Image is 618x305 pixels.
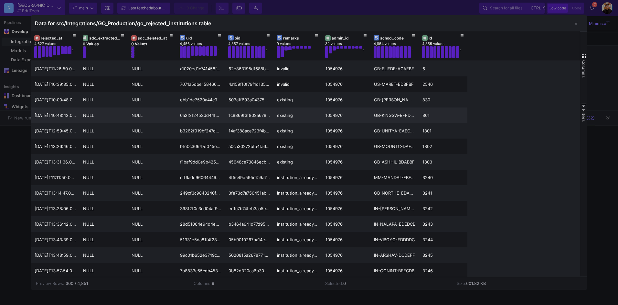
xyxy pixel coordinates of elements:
div: NULL [83,92,124,107]
div: existing [277,139,318,154]
div: invalid [277,61,318,76]
div: GB-KINGSW-BFFDEF [374,108,415,123]
div: 3242 [422,201,464,216]
div: sdc_extracted_at [89,36,121,40]
div: [DATE]T13:48:59.000Z [35,248,76,263]
div: 249cf3c9843240f0985ddda5738d45ac [180,186,221,201]
div: NULL [132,61,173,76]
div: 3244 [422,232,464,247]
div: 5020815a26787713715d000effef157 [229,248,270,263]
td: Columns: [189,277,320,290]
div: 3fe73d7a756451abc211b880d1d7033 [229,186,270,201]
div: 0 Values [131,41,180,46]
div: [DATE]T11:11:50.000Z [35,170,76,185]
div: IN-ARSHAV-DCDEFF [374,248,415,263]
div: uid [186,36,218,40]
div: IN-[PERSON_NAME]-EDAFDD [374,201,415,216]
div: . [363,46,364,58]
div: [DATE]T13:26:46.000Z [35,139,76,154]
div: NULL [83,186,124,201]
b: 0 [343,281,346,286]
div: institution_already_exists [277,170,318,185]
div: 14af388ace723f4ba418ea2553148d7 [229,123,270,139]
div: [DATE]T10:00:48.000Z [35,92,76,107]
div: GB-ASHHIL-BDABBF [374,154,415,170]
div: bfe0c36647e045ed882861872dd3b66e [180,139,221,154]
div: [DATE]T13:14:47.000Z [35,186,76,201]
div: GB-MOUNTC-DAFFCF [374,139,415,154]
div: 28d51064e94d4e31aabb5df22e36a3c3 [180,217,221,232]
div: [DATE]T12:59:45.000Z [35,123,76,139]
div: 4,857 values [228,41,277,46]
div: NULL [83,248,124,263]
div: NULL [83,77,124,92]
span: Filters [581,109,586,122]
div: 9 values [277,41,325,46]
div: 32 values [325,41,374,46]
div: 4,855 values [422,41,471,46]
div: NULL [83,123,124,139]
div: existing [277,92,318,107]
div: existing [277,123,318,139]
div: b3464a641d77d959342c48fa5ab9de2 [229,217,270,232]
div: existing [277,108,318,123]
div: NULL [132,92,173,107]
div: b3262f919bf247dbb375c826c9117d4e [180,123,221,139]
div: 6 [422,61,464,76]
div: 1054976 [325,139,367,154]
div: . [266,46,267,58]
div: 1054976 [325,232,367,247]
b: / 4,851 [75,280,88,287]
div: 861 [422,108,464,123]
div: institution_already_exists [277,186,318,201]
div: 4,854 values [374,41,422,46]
div: 1802 [422,139,464,154]
div: 1054976 [325,217,367,232]
div: 4,456 values [180,41,228,46]
div: NULL [83,139,124,154]
div: 7071a5dbe158466382cb7a68e48ebf61 [180,77,221,92]
div: NULL [132,217,173,232]
div: 3245 [422,248,464,263]
div: NULL [83,170,124,185]
div: institution_already_exists [277,201,318,216]
div: institution_already_exists [277,232,318,247]
div: 0 Values [83,41,131,46]
div: 4f5c49e595c7a9a7d1ce80f1091297d [229,170,270,185]
td: Selected: [320,277,452,290]
div: ec1c7b74feb3aa5e14a5ef3ca5e4ecc [229,201,270,216]
div: f1baf9dd0e9b4256850359eee1fbe17c [180,154,221,170]
div: 398f2f0c3cd04af9a27718d8ade0b277 [180,201,221,216]
div: NULL [132,248,173,263]
div: NULL [132,201,173,216]
div: institution_already_exists [277,248,318,263]
div: 1c8869f3f802a678611c8ff1c0a5bf0 [229,108,270,123]
div: GB-ELIFDE-ACAEBF [374,61,415,76]
div: institution_already_exists [277,217,318,232]
b: 601.82 KB [466,281,486,286]
div: Preview Rows: [36,280,64,287]
div: 99c01b652e3749c2b49a611b34262501 [180,248,221,263]
div: NULL [132,108,173,123]
div: ebb1de7520a44c96b262bb774c12b2f6 [180,92,221,107]
div: NULL [132,263,173,278]
div: 1054976 [325,201,367,216]
div: 6a2f2f2453dd44fea409ea16f3202c40 [180,108,221,123]
div: 0b82d320aa6b30474120e93ce99d456 [229,263,270,278]
div: 4,627 values [34,41,83,46]
div: NULL [83,154,124,170]
div: GB-[PERSON_NAME]-AECACA [374,92,415,107]
div: 1054976 [325,170,367,185]
div: school_code [380,36,412,40]
div: [DATE]T10:48:42.000Z [35,108,76,123]
div: [DATE]T13:36:42.000Z [35,217,76,232]
div: . [72,46,73,58]
div: 3243 [422,217,464,232]
div: IN-VIBGYO-FDDDDC [374,232,415,247]
div: NULL [83,201,124,216]
div: rejected_at [41,36,73,40]
div: 1054976 [325,248,367,263]
div: 1054976 [325,108,367,123]
div: sdc_deleted_at [138,36,170,40]
div: NULL [132,186,173,201]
